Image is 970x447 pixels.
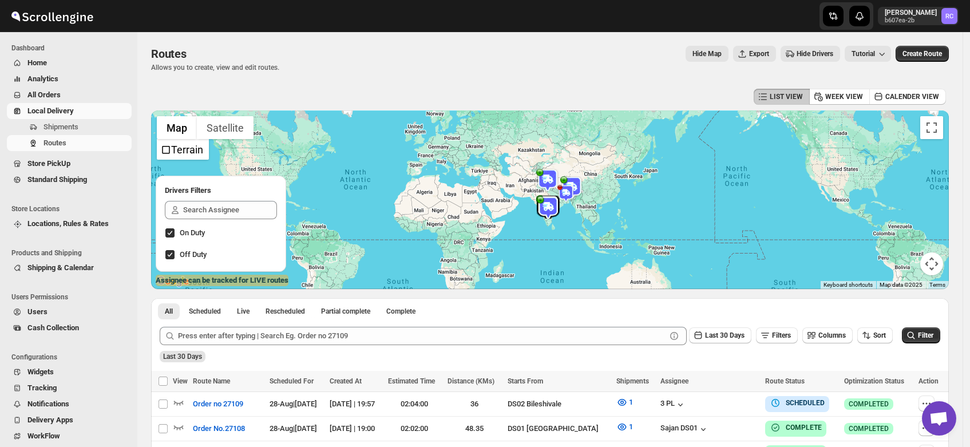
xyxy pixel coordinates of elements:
[270,377,314,385] span: Scheduled For
[386,307,415,316] span: Complete
[756,327,798,343] button: Filters
[180,228,205,237] span: On Duty
[330,423,381,434] div: [DATE] | 19:00
[929,282,945,288] a: Terms (opens in new tab)
[43,122,78,131] span: Shipments
[7,135,132,151] button: Routes
[823,281,873,289] button: Keyboard shortcuts
[772,331,791,339] span: Filters
[154,274,192,289] img: Google
[849,399,889,409] span: COMPLETED
[156,275,288,286] label: Assignee can be tracked for LIVE routes
[7,119,132,135] button: Shipments
[508,377,543,385] span: Starts From
[193,423,245,434] span: Order No.27108
[7,55,132,71] button: Home
[705,331,745,339] span: Last 30 Days
[448,398,501,410] div: 36
[508,398,609,410] div: DS02 Bileshivale
[660,424,709,435] button: Sajan DS01
[11,43,132,53] span: Dashboard
[165,307,173,316] span: All
[197,116,254,139] button: Show satellite imagery
[27,175,87,184] span: Standard Shipping
[180,250,207,259] span: Off Duty
[11,292,132,302] span: Users Permissions
[330,377,362,385] span: Created At
[158,140,208,159] li: Terrain
[448,377,494,385] span: Distance (KMs)
[902,49,942,58] span: Create Route
[178,327,666,345] input: Press enter after typing | Search Eg. Order no 27109
[802,327,853,343] button: Columns
[27,90,61,99] span: All Orders
[7,364,132,380] button: Widgets
[27,58,47,67] span: Home
[189,307,221,316] span: Scheduled
[770,92,803,101] span: LIST VIEW
[629,398,633,406] span: 1
[186,395,250,413] button: Order no 27109
[11,353,132,362] span: Configurations
[163,353,202,361] span: Last 30 Days
[7,304,132,320] button: Users
[388,398,441,410] div: 02:04:00
[781,46,840,62] button: Hide Drivers
[885,92,939,101] span: CALENDER VIEW
[154,274,192,289] a: Open this area in Google Maps (opens a new window)
[941,8,957,24] span: Rahul Chopra
[7,71,132,87] button: Analytics
[786,399,825,407] b: SCHEDULED
[692,49,722,58] span: Hide Map
[388,423,441,434] div: 02:02:00
[733,46,776,62] button: Export
[388,377,435,385] span: Estimated Time
[920,252,943,275] button: Map camera controls
[27,399,69,408] span: Notifications
[818,331,846,339] span: Columns
[609,393,640,412] button: 1
[27,323,79,332] span: Cash Collection
[873,331,886,339] span: Sort
[193,398,243,410] span: Order no 27109
[270,424,317,433] span: 28-Aug | [DATE]
[686,46,729,62] button: Map action label
[902,327,940,343] button: Filter
[27,74,58,83] span: Analytics
[945,13,953,20] text: RC
[165,185,277,196] h2: Drivers Filters
[825,92,863,101] span: WEEK VIEW
[330,398,381,410] div: [DATE] | 19:57
[27,432,60,440] span: WorkFlow
[844,377,904,385] span: Optimization Status
[7,260,132,276] button: Shipping & Calendar
[918,331,933,339] span: Filter
[9,2,95,30] img: ScrollEngine
[809,89,870,105] button: WEEK VIEW
[448,423,501,434] div: 48.35
[7,216,132,232] button: Locations, Rules & Rates
[43,139,66,147] span: Routes
[27,307,47,316] span: Users
[27,106,74,115] span: Local Delivery
[7,87,132,103] button: All Orders
[689,327,751,343] button: Last 30 Days
[920,116,943,139] button: Toggle fullscreen view
[770,397,825,409] button: SCHEDULED
[151,63,279,72] p: Allows you to create, view and edit routes.
[183,201,277,219] input: Search Assignee
[7,428,132,444] button: WorkFlow
[660,399,686,410] div: 3 PL
[508,423,609,434] div: DS01 [GEOGRAPHIC_DATA]
[918,377,939,385] span: Action
[616,377,649,385] span: Shipments
[171,144,203,156] label: Terrain
[885,8,937,17] p: [PERSON_NAME]
[869,89,946,105] button: CALENDER VIEW
[7,320,132,336] button: Cash Collection
[754,89,810,105] button: LIST VIEW
[849,424,889,433] span: COMPLETED
[765,377,805,385] span: Route Status
[237,307,250,316] span: Live
[845,46,891,62] button: Tutorial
